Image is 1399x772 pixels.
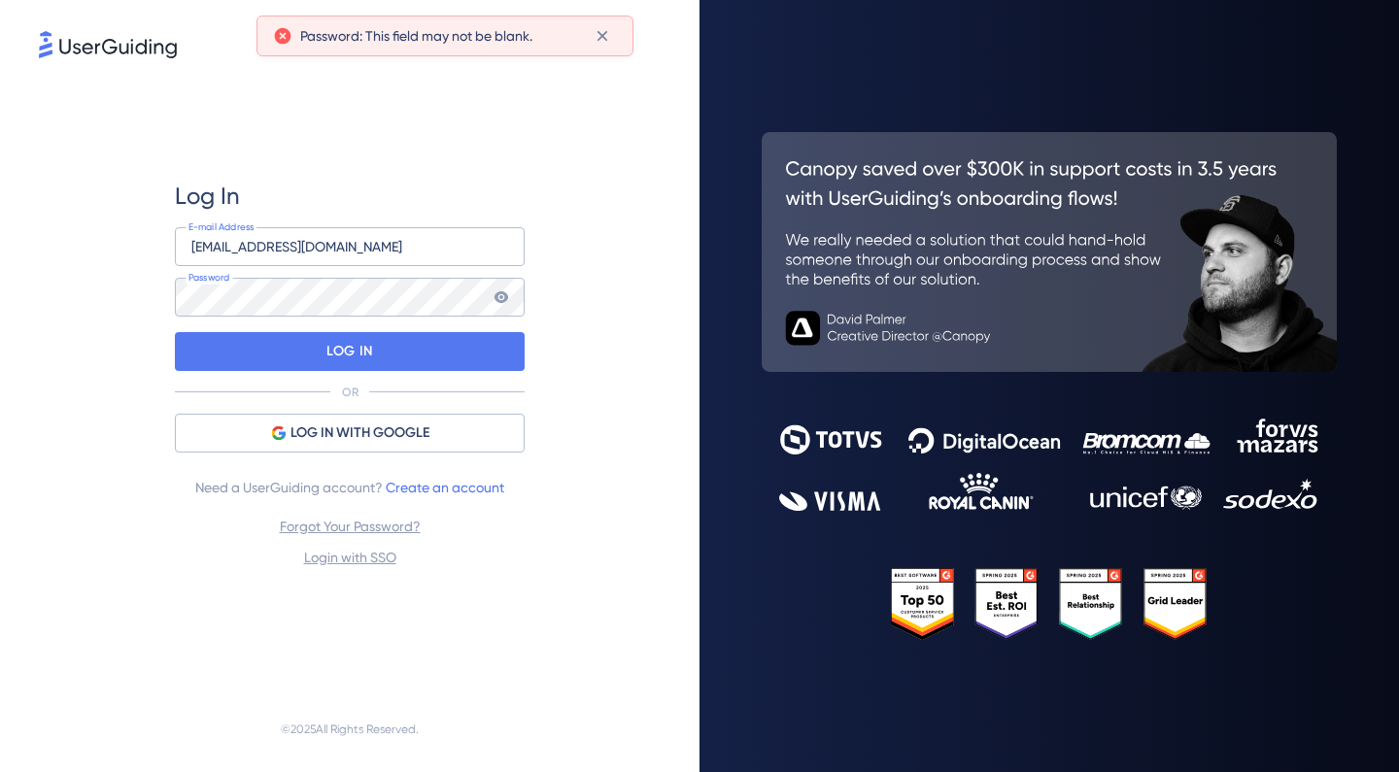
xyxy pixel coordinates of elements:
img: 8faab4ba6bc7696a72372aa768b0286c.svg [39,31,177,58]
span: LOG IN WITH GOOGLE [290,421,429,445]
span: Password: This field may not be blank. [300,24,532,48]
span: Log In [175,181,240,212]
img: 25303e33045975176eb484905ab012ff.svg [891,568,1208,640]
input: example@company.com [175,227,525,266]
img: 26c0aa7c25a843aed4baddd2b5e0fa68.svg [762,132,1337,373]
p: LOG IN [326,336,372,367]
span: Need a UserGuiding account? [195,476,504,499]
p: OR [342,385,358,400]
a: Forgot Your Password? [280,519,421,534]
span: © 2025 All Rights Reserved. [281,718,419,741]
a: Create an account [386,480,504,495]
a: Login with SSO [304,550,396,565]
img: 9302ce2ac39453076f5bc0f2f2ca889b.svg [779,419,1319,511]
